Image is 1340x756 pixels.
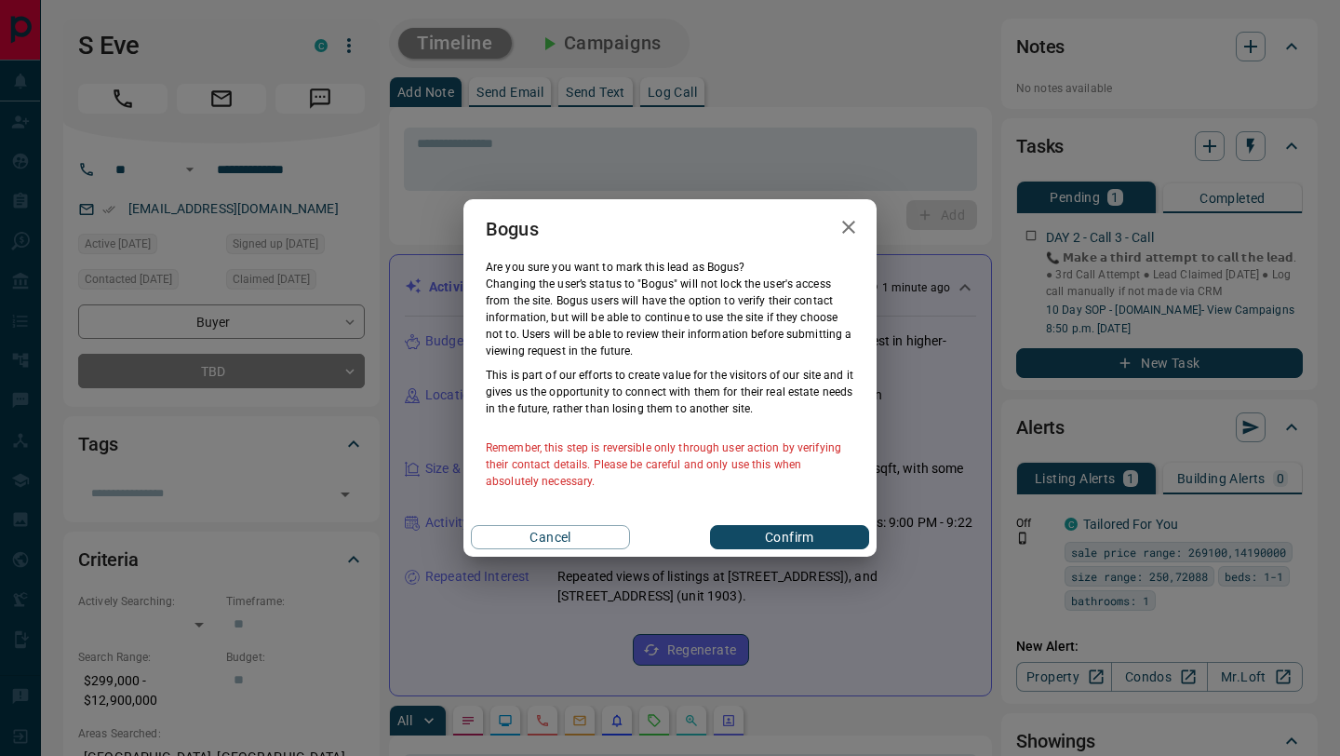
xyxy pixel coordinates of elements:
h2: Bogus [463,199,561,259]
button: Cancel [471,525,630,549]
p: Are you sure you want to mark this lead as Bogus ? [486,259,854,276]
p: Changing the user’s status to "Bogus" will not lock the user's access from the site. Bogus users ... [486,276,854,359]
button: Confirm [710,525,869,549]
p: This is part of our efforts to create value for the visitors of our site and it gives us the oppo... [486,367,854,417]
p: Remember, this step is reversible only through user action by verifying their contact details. Pl... [486,439,854,490]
